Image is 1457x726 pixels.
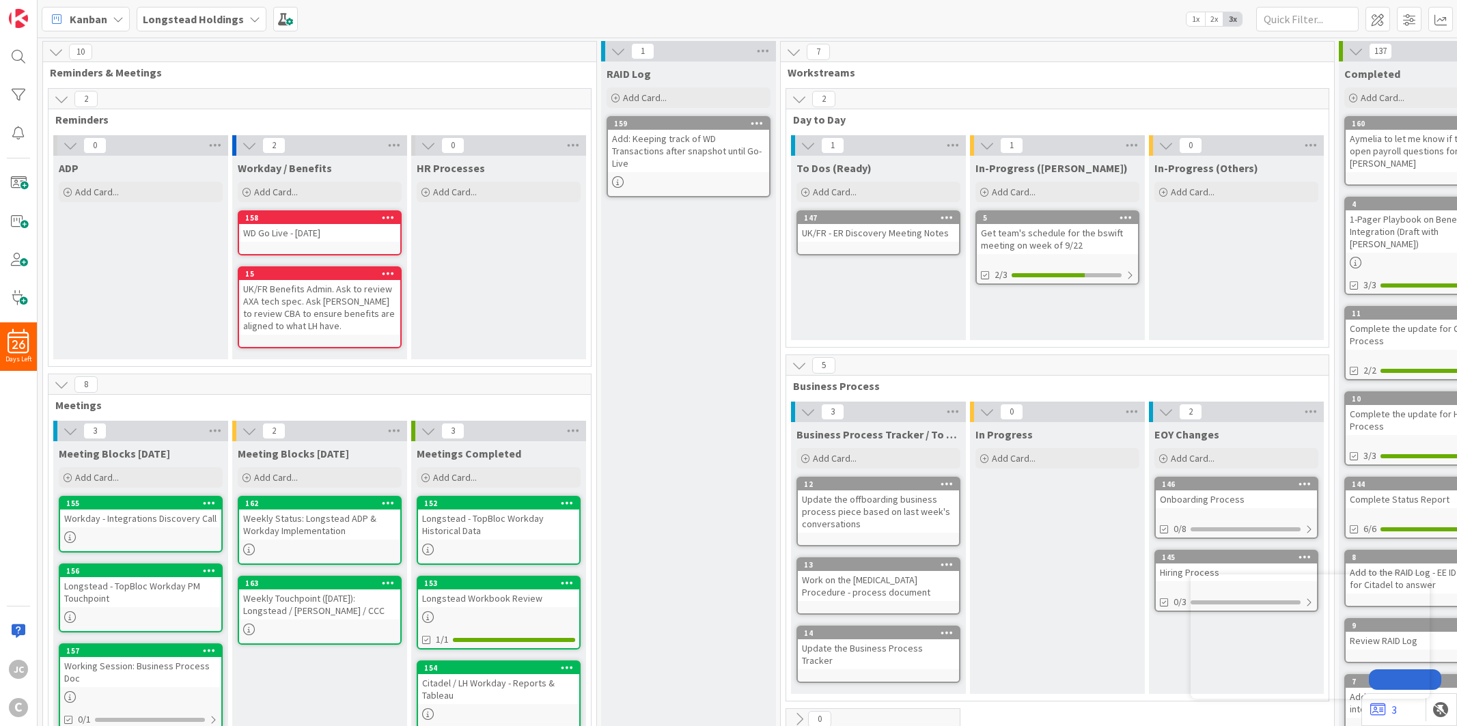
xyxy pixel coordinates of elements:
[608,130,769,172] div: Add: Keeping track of WD Transactions after snapshot until Go-Live
[424,499,579,508] div: 152
[992,452,1036,464] span: Add Card...
[796,626,960,683] a: 14Update the Business Process Tracker
[614,119,769,128] div: 159
[238,266,402,348] a: 15UK/FR Benefits Admin. Ask to review AXA tech spec. Ask [PERSON_NAME] to review CBA to ensure be...
[804,560,959,570] div: 13
[1344,67,1400,81] span: Completed
[418,589,579,607] div: Longstead Workbook Review
[418,662,579,674] div: 154
[798,212,959,224] div: 147
[239,224,400,242] div: WD Go Live - [DATE]
[55,398,574,412] span: Meetings
[1156,490,1317,508] div: Onboarding Process
[798,478,959,490] div: 12
[239,268,400,335] div: 15UK/FR Benefits Admin. Ask to review AXA tech spec. Ask [PERSON_NAME] to review CBA to ensure be...
[793,379,1312,393] span: Business Process
[798,639,959,669] div: Update the Business Process Tracker
[821,137,844,154] span: 1
[238,161,332,175] span: Workday / Benefits
[1156,551,1317,581] div: 145Hiring Process
[1191,574,1430,699] iframe: UserGuiding Product Updates Slide Out
[262,423,286,439] span: 2
[804,479,959,489] div: 12
[975,161,1128,175] span: In-Progress (Jerry)
[1154,428,1219,441] span: EOY Changes
[424,663,579,673] div: 154
[143,12,244,26] b: Longstead Holdings
[1156,478,1317,508] div: 146Onboarding Process
[608,117,769,172] div: 159Add: Keeping track of WD Transactions after snapshot until Go-Live
[975,428,1033,441] span: In Progress
[796,161,872,175] span: To Dos (Ready)
[75,186,119,198] span: Add Card...
[1187,12,1205,26] span: 1x
[804,213,959,223] div: 147
[239,212,400,224] div: 158
[83,423,107,439] span: 3
[813,452,857,464] span: Add Card...
[418,577,579,607] div: 153Longstead Workbook Review
[239,280,400,335] div: UK/FR Benefits Admin. Ask to review AXA tech spec. Ask [PERSON_NAME] to review CBA to ensure bene...
[418,497,579,540] div: 152Longstead - TopBloc Workday Historical Data
[798,627,959,639] div: 14
[50,66,579,79] span: Reminders & Meetings
[75,471,119,484] span: Add Card...
[69,44,92,60] span: 10
[60,497,221,509] div: 155
[1179,404,1202,420] span: 2
[433,471,477,484] span: Add Card...
[238,447,349,460] span: Meeting Blocks Tomorrow
[418,674,579,704] div: Citadel / LH Workday - Reports & Tableau
[995,268,1008,282] span: 2/3
[245,578,400,588] div: 163
[238,210,402,255] a: 158WD Go Live - [DATE]
[1363,522,1376,536] span: 6/6
[59,161,79,175] span: ADP
[441,423,464,439] span: 3
[417,496,581,565] a: 152Longstead - TopBloc Workday Historical Data
[796,210,960,255] a: 147UK/FR - ER Discovery Meeting Notes
[798,559,959,601] div: 13Work on the [MEDICAL_DATA] Procedure - process document
[798,559,959,571] div: 13
[623,92,667,104] span: Add Card...
[262,137,286,154] span: 2
[239,497,400,509] div: 162
[977,212,1138,224] div: 5
[418,577,579,589] div: 153
[788,66,1317,79] span: Workstreams
[798,490,959,533] div: Update the offboarding business process piece based on last week's conversations
[239,268,400,280] div: 15
[433,186,477,198] span: Add Card...
[9,660,28,679] div: JC
[245,269,400,279] div: 15
[239,577,400,589] div: 163
[239,577,400,619] div: 163Weekly Touchpoint ([DATE]): Longstead / [PERSON_NAME] / CCC
[1154,550,1318,612] a: 145Hiring Process0/3
[441,137,464,154] span: 0
[804,628,959,638] div: 14
[60,565,221,577] div: 156
[1156,551,1317,563] div: 145
[254,471,298,484] span: Add Card...
[9,698,28,717] div: C
[1179,137,1202,154] span: 0
[1174,595,1187,609] span: 0/3
[70,11,107,27] span: Kanban
[12,340,25,350] span: 26
[608,117,769,130] div: 159
[254,186,298,198] span: Add Card...
[1000,137,1023,154] span: 1
[436,632,449,647] span: 1/1
[417,161,485,175] span: HR Processes
[798,212,959,242] div: 147UK/FR - ER Discovery Meeting Notes
[60,509,221,527] div: Workday - Integrations Discovery Call
[812,357,835,374] span: 5
[424,578,579,588] div: 153
[417,576,581,650] a: 153Longstead Workbook Review1/1
[1156,478,1317,490] div: 146
[417,447,521,460] span: Meetings Completed
[1205,12,1223,26] span: 2x
[418,662,579,704] div: 154Citadel / LH Workday - Reports & Tableau
[798,224,959,242] div: UK/FR - ER Discovery Meeting Notes
[798,571,959,601] div: Work on the [MEDICAL_DATA] Procedure - process document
